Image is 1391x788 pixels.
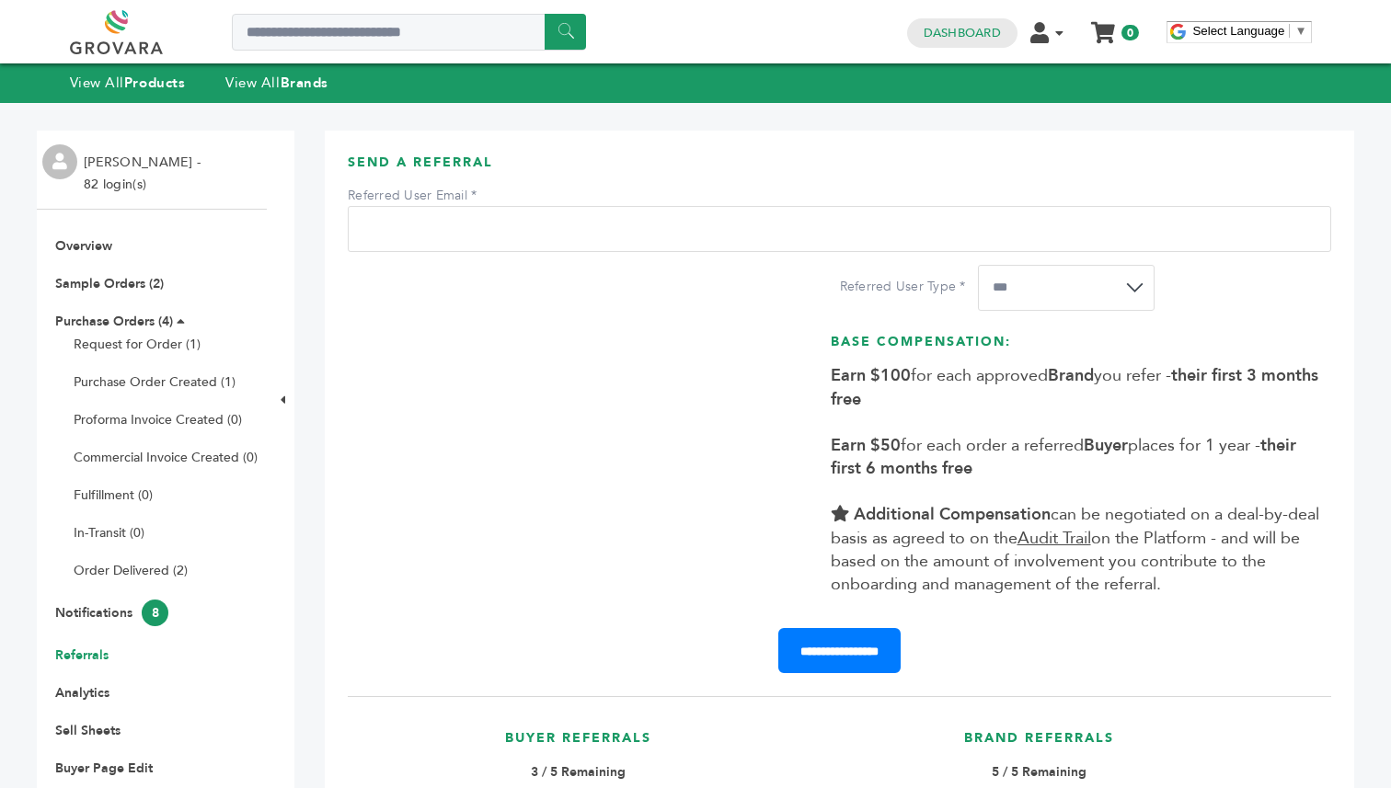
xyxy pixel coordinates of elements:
[55,237,112,255] a: Overview
[831,434,1296,480] b: their first 6 months free
[531,763,626,781] b: 3 / 5 Remaining
[55,275,164,292] a: Sample Orders (2)
[74,562,188,579] a: Order Delivered (2)
[70,74,186,92] a: View AllProducts
[924,25,1001,41] a: Dashboard
[1084,434,1128,457] b: Buyer
[831,364,1319,596] span: for each approved you refer - for each order a referred places for 1 year - can be negotiated on ...
[1092,17,1113,36] a: My Cart
[281,74,328,92] strong: Brands
[55,684,109,702] a: Analytics
[831,434,901,457] b: Earn $50
[55,604,168,622] a: Notifications8
[831,333,1323,365] h3: Base Compensation:
[74,411,242,428] a: Proforma Invoice Created (0)
[357,729,799,761] h3: Buyer Referrals
[74,373,236,391] a: Purchase Order Created (1)
[84,152,205,196] li: [PERSON_NAME] - 82 login(s)
[348,154,1331,186] h3: Send A Referral
[992,763,1086,781] b: 5 / 5 Remaining
[1289,24,1290,38] span: ​
[55,722,121,739] a: Sell Sheets
[831,364,911,387] b: Earn $100
[1294,24,1306,38] span: ▼
[74,524,144,542] a: In-Transit (0)
[831,364,1318,410] b: their first 3 months free
[1192,24,1284,38] span: Select Language
[142,600,168,626] span: 8
[1048,364,1094,387] b: Brand
[854,503,1051,526] b: Additional Compensation
[840,278,969,296] label: Referred User Type
[74,486,153,504] a: Fulfillment (0)
[818,729,1260,761] h3: Brand Referrals
[1121,25,1139,40] span: 0
[124,74,185,92] strong: Products
[55,646,109,664] a: Referrals
[225,74,328,92] a: View AllBrands
[55,759,153,777] a: Buyer Page Edit
[42,144,77,179] img: profile.png
[74,336,201,353] a: Request for Order (1)
[74,449,258,466] a: Commercial Invoice Created (0)
[348,187,477,205] label: Referred User Email
[1192,24,1306,38] a: Select Language​
[1017,527,1091,550] u: Audit Trail
[55,313,173,330] a: Purchase Orders (4)
[232,14,586,51] input: Search a product or brand...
